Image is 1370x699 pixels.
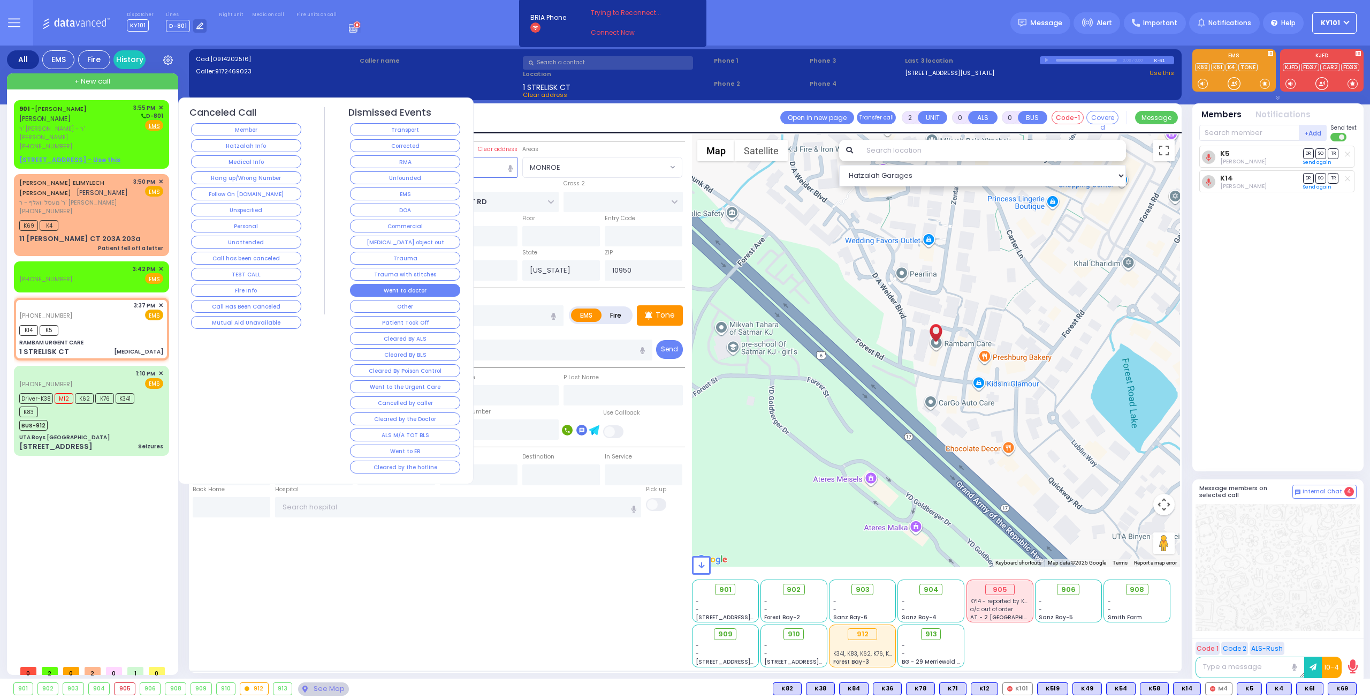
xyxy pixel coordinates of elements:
[1108,597,1111,605] span: -
[605,453,632,461] label: In Service
[522,453,554,461] label: Destination
[1238,63,1258,71] a: TONE
[1140,682,1169,695] div: BLS
[348,107,431,118] h4: Dismissed Events
[857,111,896,124] button: Transfer call
[42,667,58,675] span: 2
[695,553,730,567] a: Open this area in Google Maps (opens a new window)
[196,67,356,76] label: Caller:
[38,683,58,695] div: 902
[764,650,767,658] span: -
[1018,111,1047,124] button: BUS
[1173,682,1201,695] div: K14
[564,373,599,382] label: P Last Name
[240,683,268,695] div: 912
[145,310,163,320] span: EMS
[19,393,53,404] span: Driver-K38
[1211,63,1224,71] a: K61
[191,155,301,168] button: Medical Info
[77,188,128,197] span: [PERSON_NAME]
[55,393,73,404] span: M12
[42,50,74,69] div: EMS
[133,104,155,112] span: 3:55 PM
[939,682,966,695] div: BLS
[191,316,301,329] button: Mutual Aid Unavailable
[74,76,110,87] span: + New call
[1237,682,1262,695] div: K5
[1039,613,1073,621] span: Sanz Bay-5
[571,309,602,322] label: EMS
[764,605,767,613] span: -
[1150,69,1174,78] a: Use this
[1106,682,1136,695] div: K54
[1303,159,1331,166] a: Send again
[806,682,835,695] div: K38
[1281,18,1296,28] span: Help
[191,683,211,695] div: 909
[136,370,155,378] span: 1:10 PM
[696,605,699,613] span: -
[1039,605,1042,613] span: -
[1086,111,1118,124] button: Covered
[925,629,937,640] span: 913
[970,605,1013,613] span: a/c out of order
[19,407,38,417] span: K83
[158,301,163,310] span: ✕
[564,179,585,188] label: Cross 2
[75,393,94,404] span: K62
[19,441,93,452] div: [STREET_ADDRESS]
[1097,18,1112,28] span: Alert
[19,104,87,113] a: [PERSON_NAME]
[1037,682,1068,695] div: K519
[1321,18,1340,28] span: KY101
[191,268,301,281] button: TEST CALL
[1039,597,1042,605] span: -
[902,658,962,666] span: BG - 29 Merriewold S.
[1220,157,1267,166] span: Chaim Elozer Farkas
[1221,642,1248,655] button: Code 2
[113,50,146,69] a: History
[193,485,225,494] label: Back Home
[773,682,802,695] div: K82
[95,393,114,404] span: K76
[1007,686,1013,692] img: red-radio-icon.svg
[918,111,947,124] button: UNIT
[1295,490,1300,495] img: comment-alt.png
[191,284,301,297] button: Fire Info
[19,104,35,113] span: 901 -
[350,139,460,152] button: Corrected
[19,114,71,123] span: [PERSON_NAME]
[764,658,865,666] span: [STREET_ADDRESS][PERSON_NAME]
[1140,682,1169,695] div: K58
[523,56,693,70] input: Search a contact
[273,683,292,695] div: 913
[902,642,905,650] span: -
[89,683,110,695] div: 904
[873,682,902,695] div: BLS
[19,420,48,431] span: BUS-912
[275,485,299,494] label: Hospital
[810,79,902,88] span: Phone 4
[40,325,58,336] span: K5
[158,265,163,274] span: ✕
[696,650,699,658] span: -
[215,67,252,76] span: 9172469023
[1328,682,1357,695] div: K69
[1205,682,1232,695] div: M4
[138,442,163,450] div: Seizures
[350,300,460,313] button: Other
[115,683,135,695] div: 905
[350,316,460,329] button: Patient Took Off
[714,56,806,65] span: Phone 1
[350,348,460,361] button: Cleared By BLS
[1220,174,1233,182] a: K14
[1296,682,1323,695] div: K61
[1250,642,1284,655] button: ALS-Rush
[1296,682,1323,695] div: BLS
[1201,109,1242,121] button: Members
[764,642,767,650] span: -
[116,393,134,404] span: K341
[350,204,460,216] button: DOA
[1173,682,1201,695] div: BLS
[902,597,905,605] span: -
